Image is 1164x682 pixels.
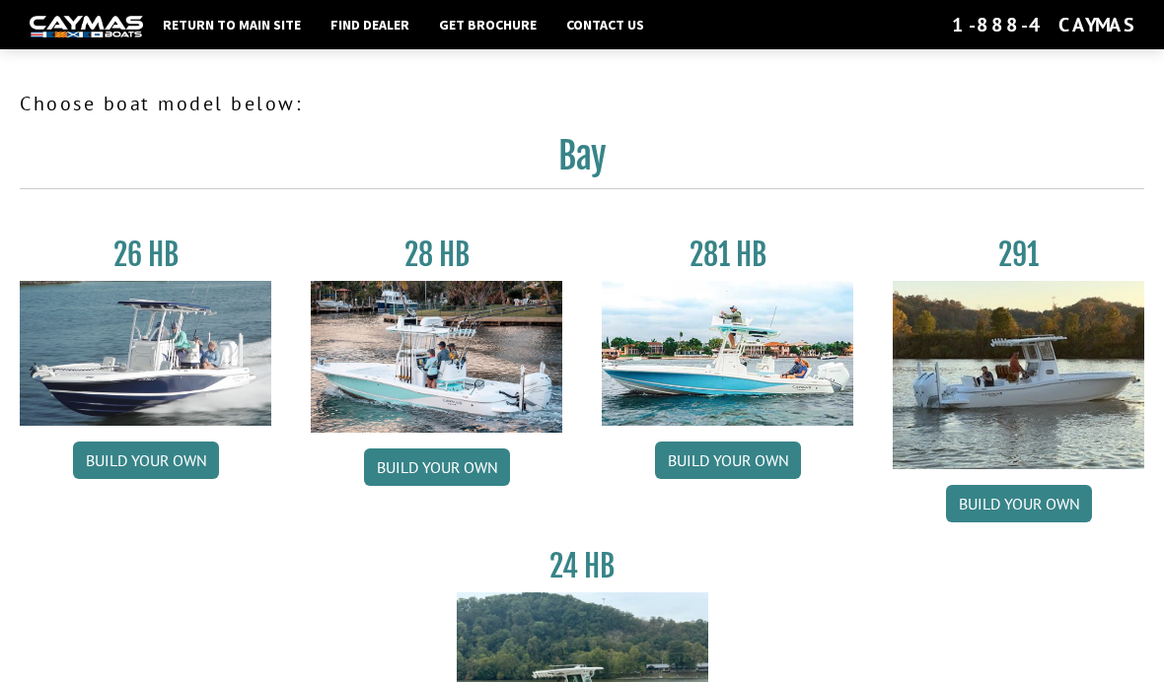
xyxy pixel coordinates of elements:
[364,448,510,486] a: Build your own
[602,281,853,426] img: 28-hb-twin.jpg
[20,89,1144,118] p: Choose boat model below:
[153,12,311,37] a: Return to main site
[311,237,562,273] h3: 28 HB
[73,442,219,479] a: Build your own
[952,12,1134,37] div: 1-888-4CAYMAS
[893,237,1144,273] h3: 291
[30,16,143,36] img: white-logo-c9c8dbefe5ff5ceceb0f0178aa75bf4bb51f6bca0971e226c86eb53dfe498488.png
[946,485,1092,522] a: Build your own
[20,281,271,426] img: 26_new_photo_resized.jpg
[311,281,562,433] img: 28_hb_thumbnail_for_caymas_connect.jpg
[556,12,654,37] a: Contact Us
[457,548,708,584] h3: 24 HB
[655,442,801,479] a: Build your own
[321,12,419,37] a: Find Dealer
[893,281,1144,469] img: 291_Thumbnail.jpg
[602,237,853,273] h3: 281 HB
[20,134,1144,189] h2: Bay
[20,237,271,273] h3: 26 HB
[429,12,546,37] a: Get Brochure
